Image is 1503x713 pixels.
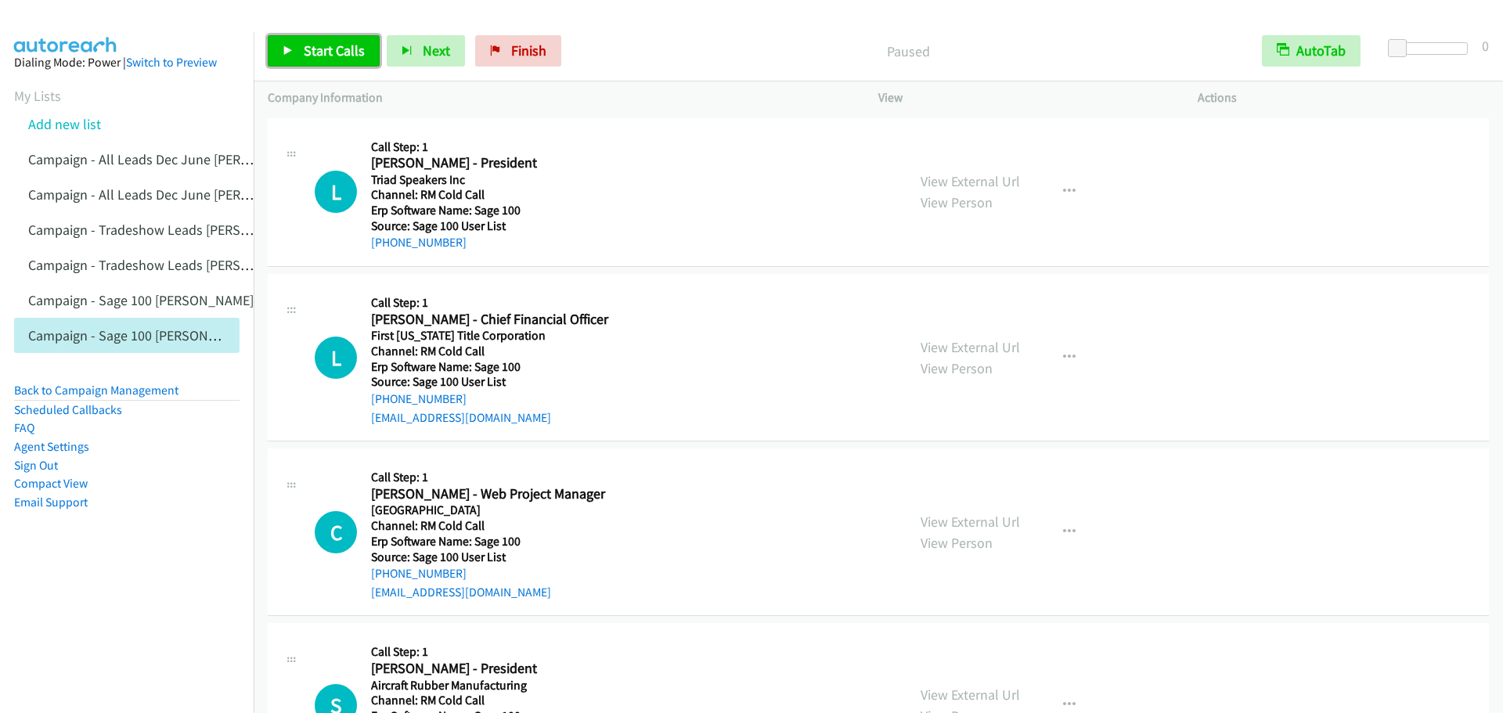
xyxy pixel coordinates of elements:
div: The call is yet to be attempted [315,171,357,213]
h1: L [315,171,357,213]
p: View [878,88,1170,107]
h5: [GEOGRAPHIC_DATA] [371,502,648,518]
h5: Aircraft Rubber Manufacturing [371,678,648,693]
a: Campaign - Sage 100 [PERSON_NAME] [28,291,254,309]
h5: Channel: RM Cold Call [371,518,648,534]
a: Campaign - All Leads Dec June [PERSON_NAME] [28,150,312,168]
h5: Call Step: 1 [371,139,648,155]
div: 0 [1482,35,1489,56]
a: Agent Settings [14,439,89,454]
h5: Erp Software Name: Sage 100 [371,203,648,218]
a: Sign Out [14,458,58,473]
a: Back to Campaign Management [14,383,178,398]
a: Email Support [14,495,88,510]
button: AutoTab [1262,35,1361,67]
a: My Lists [14,87,61,105]
h2: [PERSON_NAME] - President [371,660,648,678]
a: View Person [921,193,993,211]
h5: Channel: RM Cold Call [371,693,648,708]
h5: Erp Software Name: Sage 100 [371,359,648,375]
p: Company Information [268,88,850,107]
a: [PHONE_NUMBER] [371,391,467,406]
button: Next [387,35,465,67]
a: Add new list [28,115,101,133]
a: View Person [921,534,993,552]
a: View External Url [921,172,1020,190]
a: Campaign - Tradeshow Leads [PERSON_NAME] [28,221,305,239]
a: Switch to Preview [126,55,217,70]
span: Finish [511,41,546,59]
h5: Channel: RM Cold Call [371,344,648,359]
div: Dialing Mode: Power | [14,53,240,72]
a: [PHONE_NUMBER] [371,566,467,581]
h5: Channel: RM Cold Call [371,187,648,203]
h5: Call Step: 1 [371,295,648,311]
h2: [PERSON_NAME] - Chief Financial Officer [371,311,648,329]
h5: Triad Speakers Inc [371,172,648,188]
a: View External Url [921,686,1020,704]
a: Scheduled Callbacks [14,402,122,417]
span: Next [423,41,450,59]
h5: Call Step: 1 [371,644,648,660]
h5: Source: Sage 100 User List [371,218,648,234]
a: Campaign - Tradeshow Leads [PERSON_NAME] Cloned [28,256,350,274]
a: [EMAIL_ADDRESS][DOMAIN_NAME] [371,410,551,425]
a: Compact View [14,476,88,491]
div: Delay between calls (in seconds) [1396,42,1468,55]
a: Finish [475,35,561,67]
a: View External Url [921,338,1020,356]
a: View External Url [921,513,1020,531]
a: Campaign - All Leads Dec June [PERSON_NAME] Cloned [28,185,358,203]
h2: [PERSON_NAME] - Web Project Manager [371,485,648,503]
a: View Person [921,359,993,377]
a: [PHONE_NUMBER] [371,235,467,250]
a: Start Calls [268,35,380,67]
h1: C [315,511,357,553]
a: Campaign - Sage 100 [PERSON_NAME] Cloned [28,326,299,344]
span: Start Calls [304,41,365,59]
h1: L [315,337,357,379]
a: FAQ [14,420,34,435]
h5: Call Step: 1 [371,470,648,485]
h5: Erp Software Name: Sage 100 [371,534,648,549]
div: The call is yet to be attempted [315,511,357,553]
p: Actions [1198,88,1489,107]
h2: [PERSON_NAME] - President [371,154,648,172]
a: [EMAIL_ADDRESS][DOMAIN_NAME] [371,585,551,600]
p: Paused [582,41,1234,62]
h5: Source: Sage 100 User List [371,549,648,565]
div: The call is yet to be attempted [315,337,357,379]
h5: Source: Sage 100 User List [371,374,648,390]
h5: First [US_STATE] Title Corporation [371,328,648,344]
